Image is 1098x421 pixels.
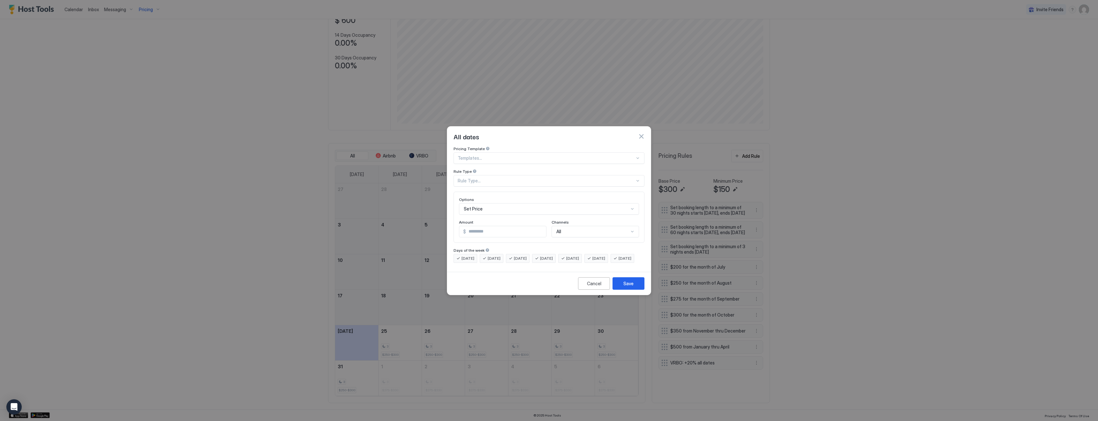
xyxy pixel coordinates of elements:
span: All dates [454,132,479,141]
span: [DATE] [566,256,579,261]
span: All [556,229,561,234]
span: Rule Type [454,169,472,174]
button: Save [613,277,644,290]
span: $ [463,229,466,234]
span: [DATE] [592,256,605,261]
span: Days of the week [454,248,485,253]
div: Open Intercom Messenger [6,399,22,415]
span: [DATE] [514,256,527,261]
span: Amount [459,220,473,225]
span: Set Price [464,206,483,212]
input: Input Field [466,226,546,237]
span: [DATE] [619,256,631,261]
button: Cancel [578,277,610,290]
div: Cancel [587,280,601,287]
div: Save [623,280,634,287]
span: [DATE] [540,256,553,261]
span: Channels [552,220,569,225]
span: Options [459,197,474,202]
span: [DATE] [488,256,500,261]
span: Pricing Template [454,146,485,151]
span: [DATE] [462,256,474,261]
div: Rule Type... [458,178,635,184]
